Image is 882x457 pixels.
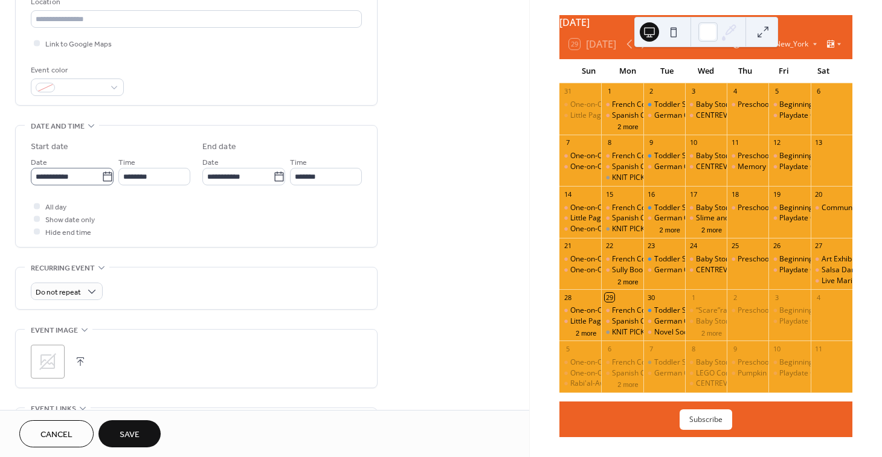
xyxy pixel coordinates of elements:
div: KNIT PICKERS [612,327,657,337]
div: 11 [730,138,739,147]
div: Baby Storytime [685,100,727,110]
div: KNIT PICKERS [612,224,657,234]
div: Baby Storytime [685,254,727,264]
div: Baby Storytime [685,316,727,327]
div: One-on-One Tech Help [559,305,601,316]
div: Baby Storytime [696,203,747,213]
div: Sully Book Club [612,265,663,275]
div: 2 [647,87,656,96]
div: [DATE] [559,15,852,30]
div: Sun [569,59,608,83]
div: Spanish Conversation Group [601,162,643,172]
div: Toddler Storytime [654,305,715,316]
div: 14 [563,190,572,199]
div: CENTREVILLE SEWCIETY: Sewing Club for all Levels [685,265,727,275]
div: German Conversation Group [654,213,752,223]
div: 3 [772,293,781,302]
div: Pumpkin Painting [727,368,768,379]
div: 4 [814,293,823,302]
div: CENTREVILLE SEWCIETY: Sewing Club for all Levels [685,162,727,172]
button: 2 more [571,327,601,337]
div: One-on-One Tech Help [559,151,601,161]
div: Memory Depot Orientation [738,162,828,172]
div: German Conversation Group [643,110,685,121]
div: KNIT PICKERS [601,224,643,234]
div: Beginning English Conversation Group [768,100,810,110]
div: 30 [647,293,656,302]
div: French Conversation Group [601,203,643,213]
div: CENTREVILLE SEWCIETY: Sewing Club for all Levels [685,110,727,121]
span: Event image [31,324,78,337]
div: Baby Storytime [696,316,747,327]
div: 9 [647,138,656,147]
div: Wed [686,59,726,83]
button: Cancel [19,420,94,447]
div: 2 [730,293,739,302]
div: Toddler Storytime [643,357,685,368]
div: Baby Storytime [696,151,747,161]
div: Spanish Conversation Group [612,316,708,327]
div: Playdate Cafe [768,265,810,275]
div: Playdate Cafe [779,213,826,223]
div: Beginning English Conversation Group [768,151,810,161]
span: Hide end time [45,226,91,239]
div: Toddler Storytime [654,254,715,264]
div: 25 [730,241,739,251]
div: KNIT PICKERS [601,173,643,183]
div: 13 [814,138,823,147]
div: Toddler Storytime [643,254,685,264]
div: Preschool Storytime [738,357,805,368]
div: 7 [563,138,572,147]
div: End date [202,141,236,153]
div: Preschool Storytime [738,151,805,161]
div: ; [31,345,65,379]
span: Date [31,156,47,169]
div: Playdate Cafe [779,265,826,275]
div: Salsa Dance Lesson from Azucar Latin Dance Club of GMU [811,265,852,275]
div: 1 [605,87,614,96]
div: 21 [563,241,572,251]
div: 11 [814,344,823,353]
div: German Conversation Group [643,368,685,379]
div: 16 [647,190,656,199]
div: “Scare”rarium Take-and-Make [696,305,797,316]
div: One-on-One Tech Help [559,357,601,368]
div: Toddler Storytime [643,305,685,316]
div: 24 [689,241,698,251]
div: Little Pages: English Learning Storytime [570,213,703,223]
div: One-on-One Tech Help [559,224,601,234]
span: Time [118,156,135,169]
div: German Conversation Group [654,368,752,379]
div: Mon [608,59,648,83]
div: One-on-One Tech Help [570,265,647,275]
div: One-on-One Tech Help [570,100,647,110]
div: One-on-One Tech Help [559,203,601,213]
div: One-on-One Tech Help [559,254,601,264]
div: One-on-One Tech Help [570,357,647,368]
span: Recurring event [31,262,95,275]
div: Spanish Conversation Group [612,162,708,172]
button: 2 more [613,379,643,389]
div: Rabi'al-Awwal Celebration [559,379,601,389]
div: Playdate Cafe [779,162,826,172]
div: CENTREVILLE SEWCIETY: Sewing Club for all Levels [696,265,866,275]
div: Preschool Storytime [727,357,768,368]
div: French Conversation Group [601,254,643,264]
div: Baby Storytime [696,357,747,368]
div: Baby Storytime [696,254,747,264]
div: One-on-One Tech Help [570,162,647,172]
div: Toddler Storytime [654,151,715,161]
div: Preschool Storytime [727,151,768,161]
div: Spanish Conversation Group [601,213,643,223]
div: French Conversation Group [612,305,704,316]
div: 27 [814,241,823,251]
button: 2 more [613,276,643,286]
div: Novel Society Book Club [654,327,735,337]
div: Little Pages: English Learning Storytime [559,316,601,327]
button: 2 more [697,327,727,337]
div: French Conversation Group [612,203,704,213]
div: Rabi'al-Awwal Celebration [570,379,658,389]
div: Toddler Storytime [654,357,715,368]
div: KNIT PICKERS [601,327,643,337]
